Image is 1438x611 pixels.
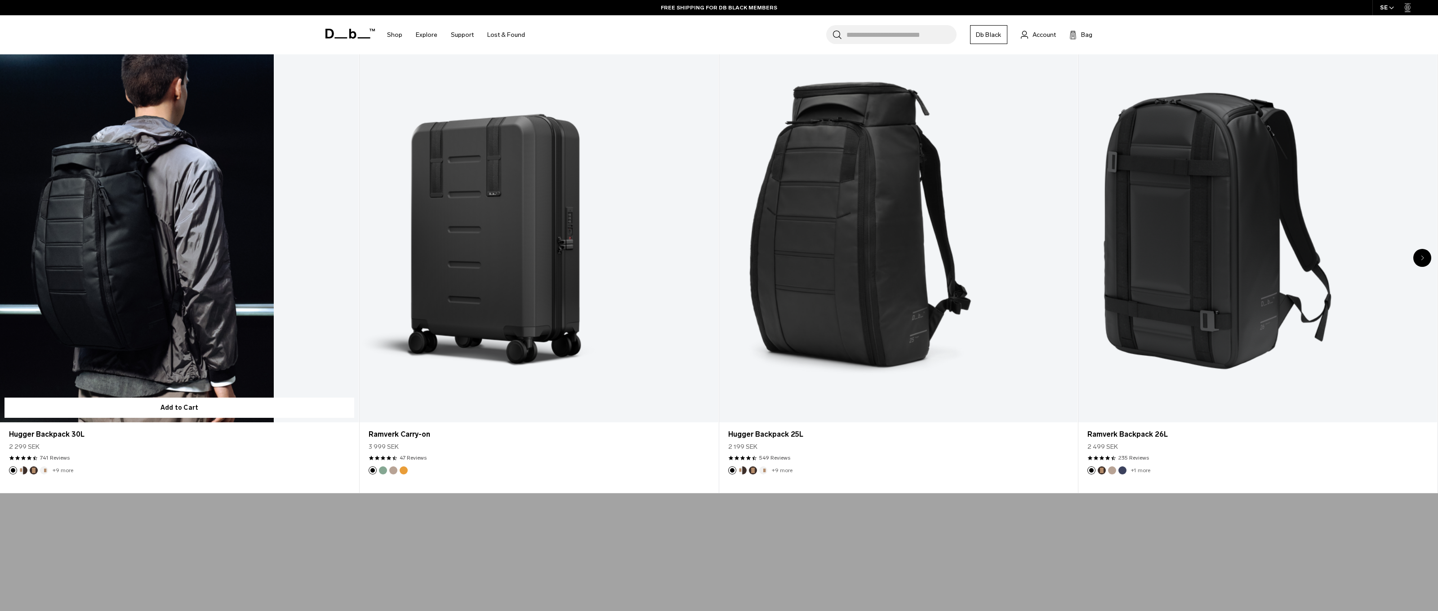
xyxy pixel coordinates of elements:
button: Add to Cart [4,398,354,418]
button: Parhelion Orange [400,466,408,474]
span: 2 299 SEK [9,442,40,452]
a: Ramverk Backpack 26L [1078,24,1437,422]
button: Black Out [1087,466,1095,474]
a: Ramverk Backpack 26L [1087,429,1428,440]
button: Espresso [1098,466,1106,474]
a: Hugger Backpack 25L [728,429,1069,440]
a: Ramverk Carry-on [369,429,709,440]
button: Green Ray [379,466,387,474]
button: Cappuccino [19,466,27,474]
button: Black Out [9,466,17,474]
div: 4 / 20 [1078,24,1438,493]
a: Hugger Backpack 30L [9,429,350,440]
button: Black Out [369,466,377,474]
a: Shop [387,19,402,51]
a: +9 more [772,467,792,474]
a: Db Black [970,25,1007,44]
a: 47 reviews [400,454,427,462]
a: Account [1021,29,1056,40]
span: 2 499 SEK [1087,442,1118,452]
a: Lost & Found [487,19,525,51]
span: Account [1033,30,1056,40]
div: 3 / 20 [719,24,1079,493]
button: Blue Hour [1118,466,1126,474]
span: Bag [1081,30,1092,40]
button: Oatmilk [40,466,48,474]
button: Black Out [728,466,736,474]
div: 2 / 20 [360,24,719,493]
span: 2 199 SEK [728,442,757,452]
a: +1 more [1131,467,1150,474]
span: 3 999 SEK [369,442,399,452]
a: 235 reviews [1118,454,1149,462]
a: FREE SHIPPING FOR DB BLACK MEMBERS [661,4,777,12]
button: Espresso [30,466,38,474]
button: Cappuccino [739,466,747,474]
a: Hugger Backpack 25L [719,24,1078,422]
a: Ramverk Carry-on [360,24,718,422]
nav: Main Navigation [380,15,532,54]
button: Espresso [749,466,757,474]
button: Fogbow Beige [389,466,397,474]
a: Explore [416,19,437,51]
a: Support [451,19,474,51]
a: 549 reviews [759,454,790,462]
button: Fogbow Beige [1108,466,1116,474]
button: Oatmilk [759,466,767,474]
a: +9 more [53,467,73,474]
a: 741 reviews [40,454,70,462]
div: Next slide [1413,249,1431,267]
button: Bag [1069,29,1092,40]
